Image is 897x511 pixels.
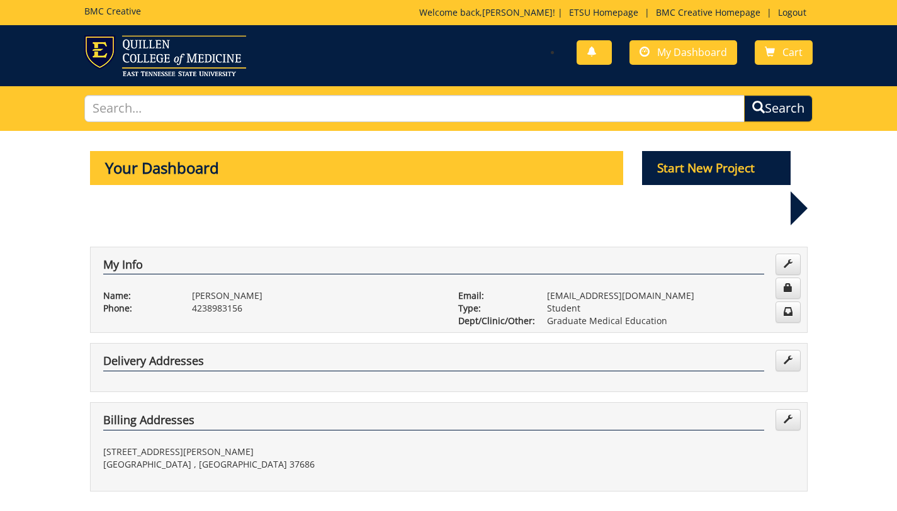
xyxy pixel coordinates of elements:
[563,6,645,18] a: ETSU Homepage
[458,315,528,327] p: Dept/Clinic/Other:
[458,302,528,315] p: Type:
[547,302,794,315] p: Student
[776,278,801,299] a: Change Password
[776,254,801,275] a: Edit Info
[103,446,439,458] p: [STREET_ADDRESS][PERSON_NAME]
[103,458,439,471] p: [GEOGRAPHIC_DATA] , [GEOGRAPHIC_DATA] 37686
[103,414,764,430] h4: Billing Addresses
[744,95,813,122] button: Search
[84,35,246,76] img: ETSU logo
[642,151,791,185] p: Start New Project
[103,302,173,315] p: Phone:
[642,163,791,175] a: Start New Project
[629,40,737,65] a: My Dashboard
[776,350,801,371] a: Edit Addresses
[103,259,764,275] h4: My Info
[650,6,767,18] a: BMC Creative Homepage
[103,355,764,371] h4: Delivery Addresses
[84,95,745,122] input: Search...
[103,289,173,302] p: Name:
[90,151,624,185] p: Your Dashboard
[657,45,727,59] span: My Dashboard
[84,6,141,16] h5: BMC Creative
[419,6,813,19] p: Welcome back, ! | | |
[192,289,439,302] p: [PERSON_NAME]
[776,409,801,430] a: Edit Addresses
[547,315,794,327] p: Graduate Medical Education
[782,45,803,59] span: Cart
[458,289,528,302] p: Email:
[776,301,801,323] a: Change Communication Preferences
[482,6,553,18] a: [PERSON_NAME]
[772,6,813,18] a: Logout
[192,302,439,315] p: 4238983156
[547,289,794,302] p: [EMAIL_ADDRESS][DOMAIN_NAME]
[755,40,813,65] a: Cart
